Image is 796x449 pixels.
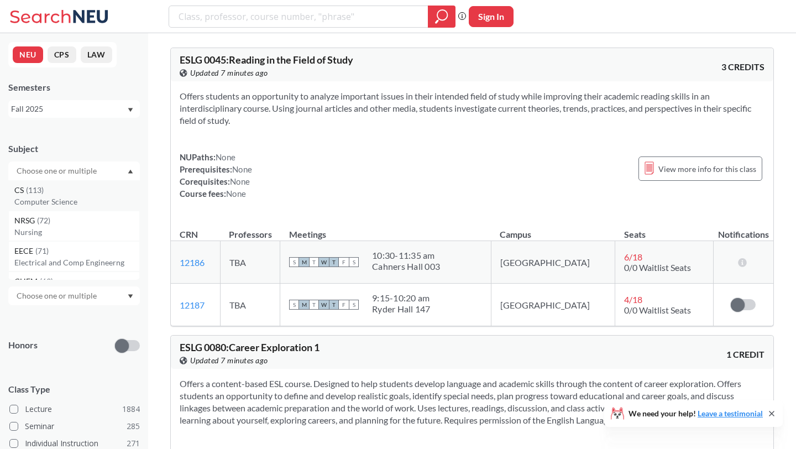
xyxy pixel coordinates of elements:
[624,262,691,273] span: 0/0 Waitlist Seats
[14,196,139,207] p: Computer Science
[232,164,252,174] span: None
[372,293,431,304] div: 9:15 - 10:20 am
[372,250,440,261] div: 10:30 - 11:35 am
[9,402,140,416] label: Lecture
[309,300,319,310] span: T
[629,410,763,417] span: We need your help!
[491,217,615,241] th: Campus
[349,300,359,310] span: S
[280,217,491,241] th: Meetings
[428,6,455,28] div: magnifying glass
[128,108,133,112] svg: Dropdown arrow
[658,162,756,176] span: View more info for this class
[216,152,235,162] span: None
[127,420,140,432] span: 285
[190,354,268,367] span: Updated 7 minutes ago
[624,305,691,315] span: 0/0 Waitlist Seats
[339,300,349,310] span: F
[8,143,140,155] div: Subject
[180,54,353,66] span: ESLG 0045 : Reading in the Field of Study
[8,161,140,180] div: Dropdown arrowCS(113)Computer ScienceNRSG(72)NursingEECE(71)Electrical and Comp EngineerngCHEM(69...
[372,261,440,272] div: Cahners Hall 003
[226,189,246,199] span: None
[180,341,320,353] span: ESLG 0080 : Career Exploration 1
[615,217,713,241] th: Seats
[14,275,40,288] span: CHEM
[339,257,349,267] span: F
[289,300,299,310] span: S
[180,300,205,310] a: 12187
[491,284,615,326] td: [GEOGRAPHIC_DATA]
[14,215,37,227] span: NRSG
[299,300,309,310] span: M
[180,228,198,241] div: CRN
[289,257,299,267] span: S
[8,383,140,395] span: Class Type
[329,257,339,267] span: T
[26,185,44,195] span: ( 113 )
[11,289,104,302] input: Choose one or multiple
[14,184,26,196] span: CS
[713,217,773,241] th: Notifications
[14,257,139,268] p: Electrical and Comp Engineerng
[180,378,764,426] section: Offers a content-based ESL course. Designed to help students develop language and academic skills...
[48,46,76,63] button: CPS
[8,100,140,118] div: Fall 2025Dropdown arrow
[11,164,104,177] input: Choose one or multiple
[721,61,764,73] span: 3 CREDITS
[372,304,431,315] div: Ryder Hall 147
[469,6,514,27] button: Sign In
[128,169,133,174] svg: Dropdown arrow
[8,339,38,352] p: Honors
[35,246,49,255] span: ( 71 )
[122,403,140,415] span: 1884
[220,284,280,326] td: TBA
[230,176,250,186] span: None
[624,294,642,305] span: 4 / 18
[220,217,280,241] th: Professors
[309,257,319,267] span: T
[180,257,205,268] a: 12186
[319,257,329,267] span: W
[299,257,309,267] span: M
[435,9,448,24] svg: magnifying glass
[8,81,140,93] div: Semesters
[491,241,615,284] td: [GEOGRAPHIC_DATA]
[177,7,420,26] input: Class, professor, course number, "phrase"
[37,216,50,225] span: ( 72 )
[128,294,133,299] svg: Dropdown arrow
[11,103,127,115] div: Fall 2025
[81,46,112,63] button: LAW
[726,348,764,361] span: 1 CREDIT
[9,419,140,434] label: Seminar
[14,227,139,238] p: Nursing
[624,252,642,262] span: 6 / 18
[698,409,763,418] a: Leave a testimonial
[319,300,329,310] span: W
[220,241,280,284] td: TBA
[8,286,140,305] div: Dropdown arrow
[180,90,764,127] section: Offers students an opportunity to analyze important issues in their intended field of study while...
[40,276,53,286] span: ( 69 )
[190,67,268,79] span: Updated 7 minutes ago
[180,151,252,200] div: NUPaths: Prerequisites: Corequisites: Course fees:
[14,245,35,257] span: EECE
[349,257,359,267] span: S
[329,300,339,310] span: T
[13,46,43,63] button: NEU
